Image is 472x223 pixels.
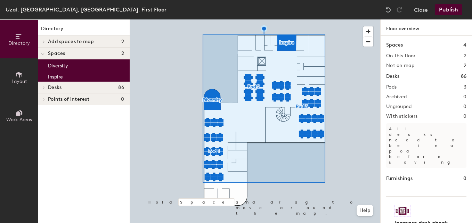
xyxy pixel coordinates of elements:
h2: On this floor [386,53,416,59]
button: Help [357,205,373,216]
h2: 2 [464,53,466,59]
h2: Archived [386,94,407,100]
img: Redo [396,6,403,13]
h2: With stickers [386,114,418,119]
h2: 0 [463,114,466,119]
p: Diversity [48,61,68,69]
span: 2 [121,39,124,44]
span: Points of interest [48,97,89,102]
span: Directory [8,40,30,46]
div: Uzal, [GEOGRAPHIC_DATA], [GEOGRAPHIC_DATA], First Floor [6,5,166,14]
img: Sticker logo [394,205,410,217]
h1: Spaces [386,41,403,49]
h1: 0 [463,175,466,182]
span: 2 [121,51,124,56]
h1: Directory [38,25,130,36]
span: Spaces [48,51,65,56]
h1: Desks [386,73,399,80]
span: 86 [118,85,124,90]
h2: 3 [464,84,466,90]
span: Work Areas [6,117,32,123]
p: Inspire [48,72,63,80]
span: Desks [48,85,62,90]
img: Undo [385,6,392,13]
button: Close [414,4,428,15]
p: All desks need to be in a pod before saving [386,123,466,168]
button: Publish [435,4,462,15]
h2: 2 [464,63,466,68]
h2: Ungrouped [386,104,412,109]
span: 0 [121,97,124,102]
h1: 86 [461,73,466,80]
h2: 0 [463,104,466,109]
h1: Floor overview [381,19,472,36]
h1: 4 [463,41,466,49]
span: Layout [11,79,27,84]
h2: Pods [386,84,397,90]
h2: Not on map [386,63,414,68]
span: Add spaces to map [48,39,94,44]
h1: Furnishings [386,175,413,182]
h2: 0 [463,94,466,100]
